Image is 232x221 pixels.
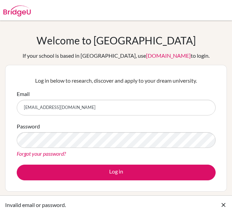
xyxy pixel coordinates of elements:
button: Log in [17,165,216,180]
label: Password [17,122,40,130]
label: Email [17,90,30,98]
p: Log in below to research, discover and apply to your dream university. [17,77,216,85]
a: Forgot your password? [17,150,66,157]
img: Bridge-U [3,5,31,16]
div: Invalid email or password. [5,201,220,209]
a: [DOMAIN_NAME] [146,52,191,59]
div: If your school is based in [GEOGRAPHIC_DATA], use to login. [23,52,209,60]
h1: Welcome to [GEOGRAPHIC_DATA] [37,34,196,46]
